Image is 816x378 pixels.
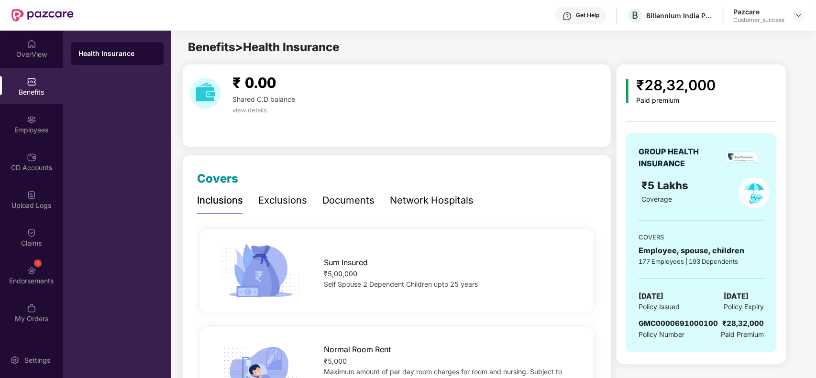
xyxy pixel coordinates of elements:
[733,7,784,16] div: Pazcare
[197,193,243,208] div: Inclusions
[324,356,576,367] div: ₹5,000
[795,11,803,19] img: svg+xml;base64,PHN2ZyBpZD0iRHJvcGRvd24tMzJ4MzIiIHhtbG5zPSJodHRwOi8vd3d3LnczLm9yZy8yMDAwL3N2ZyIgd2...
[739,177,770,208] img: policyIcon
[641,195,672,203] span: Coverage
[562,11,572,21] img: svg+xml;base64,PHN2ZyBpZD0iSGVscC0zMngzMiIgeG1sbnM9Imh0dHA6Ly93d3cudzMub3JnLzIwMDAvc3ZnIiB3aWR0aD...
[641,179,691,192] span: ₹5 Lakhs
[22,356,53,365] div: Settings
[390,193,474,208] div: Network Hospitals
[639,232,764,242] div: COVERS
[218,241,304,301] img: icon
[232,74,276,91] span: ₹ 0.00
[724,302,764,312] span: Policy Expiry
[232,106,267,114] span: view details
[324,269,576,279] div: ₹5,00,000
[258,193,307,208] div: Exclusions
[27,77,36,86] img: svg+xml;base64,PHN2ZyBpZD0iQmVuZWZpdHMiIHhtbG5zPSJodHRwOi8vd3d3LnczLm9yZy8yMDAwL3N2ZyIgd2lkdGg9Ij...
[324,280,478,288] span: Self Spouse 2 Dependent Children upto 25 years
[27,228,36,238] img: svg+xml;base64,PHN2ZyBpZD0iQ2xhaW0iIHhtbG5zPSJodHRwOi8vd3d3LnczLm9yZy8yMDAwL3N2ZyIgd2lkdGg9IjIwIi...
[639,330,684,338] span: Policy Number
[639,146,722,170] div: GROUP HEALTH INSURANCE
[639,302,680,312] span: Policy Issued
[636,74,716,97] div: ₹28,32,000
[724,291,749,302] span: [DATE]
[197,172,238,185] span: Covers
[636,97,716,105] div: Paid premium
[27,303,36,313] img: svg+xml;base64,PHN2ZyBpZD0iTXlfT3JkZXJzIiBkYXRhLW5hbWU9Ik15IE9yZGVycyIgeG1sbnM9Imh0dHA6Ly93d3cudz...
[324,344,391,356] span: Normal Room Rent
[722,318,764,329] div: ₹28,32,000
[27,115,36,124] img: svg+xml;base64,PHN2ZyBpZD0iRW1wbG95ZWVzIiB4bWxucz0iaHR0cDovL3d3dy53My5vcmcvMjAwMC9zdmciIHdpZHRoPS...
[27,190,36,200] img: svg+xml;base64,PHN2ZyBpZD0iVXBsb2FkX0xvZ3MiIGRhdGEtbmFtZT0iVXBsb2FkIExvZ3MiIHhtbG5zPSJodHRwOi8vd3...
[27,341,36,351] img: svg+xml;base64,PHN2ZyBpZD0iVXBkYXRlZCIgeG1sbnM9Imh0dHA6Ly93d3cudzMub3JnLzIwMDAvc3ZnIiB3aWR0aD0iMj...
[632,10,638,21] span: B
[721,329,764,340] span: Paid Premium
[78,49,156,58] div: Health Insurance
[324,257,368,269] span: Sum Insured
[188,40,339,54] span: Benefits > Health Insurance
[639,245,764,257] div: Employee, spouse, children
[639,291,663,302] span: [DATE]
[10,356,20,365] img: svg+xml;base64,PHN2ZyBpZD0iU2V0dGluZy0yMHgyMCIgeG1sbnM9Imh0dHA6Ly93d3cudzMub3JnLzIwMDAvc3ZnIiB3aW...
[27,266,36,275] img: svg+xml;base64,PHN2ZyBpZD0iRW5kb3JzZW1lbnRzIiB4bWxucz0iaHR0cDovL3d3dy53My5vcmcvMjAwMC9zdmciIHdpZH...
[27,152,36,162] img: svg+xml;base64,PHN2ZyBpZD0iQ0RfQWNjb3VudHMiIGRhdGEtbmFtZT0iQ0QgQWNjb3VudHMiIHhtbG5zPSJodHRwOi8vd3...
[190,78,221,109] img: download
[639,257,764,266] div: 177 Employees | 193 Dependents
[626,79,629,103] img: icon
[232,95,295,103] span: Shared C.D balance
[733,16,784,24] div: Customer_success
[11,9,74,22] img: New Pazcare Logo
[646,11,713,20] div: Billennium India Private Limited
[576,11,599,19] div: Get Help
[639,319,718,328] span: GMC0000691000100
[34,259,42,267] div: 1
[322,193,375,208] div: Documents
[27,39,36,49] img: svg+xml;base64,PHN2ZyBpZD0iSG9tZSIgeG1sbnM9Imh0dHA6Ly93d3cudzMub3JnLzIwMDAvc3ZnIiB3aWR0aD0iMjAiIG...
[727,151,761,163] img: insurerLogo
